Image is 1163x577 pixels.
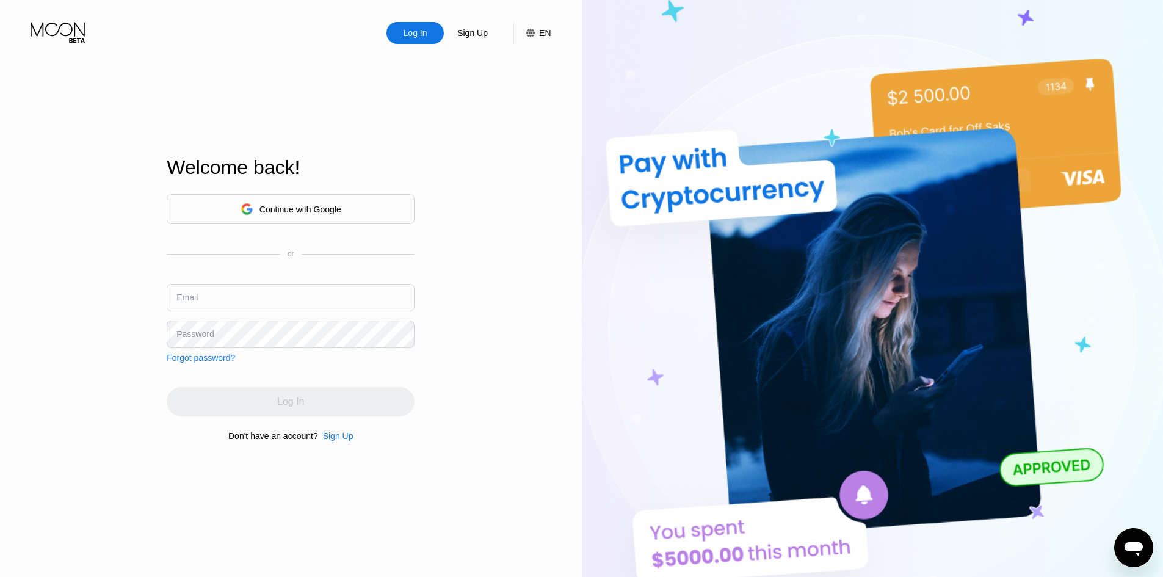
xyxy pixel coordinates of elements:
div: Log In [386,22,444,44]
iframe: Button to launch messaging window [1114,528,1153,567]
div: Sign Up [323,431,353,441]
div: Sign Up [456,27,489,39]
div: Log In [402,27,429,39]
div: Forgot password? [167,353,235,363]
div: Continue with Google [259,205,341,214]
div: Password [176,329,214,339]
div: EN [539,28,551,38]
div: Sign Up [318,431,353,441]
div: Welcome back! [167,156,415,179]
div: EN [513,22,551,44]
div: Don't have an account? [228,431,318,441]
div: or [288,250,294,258]
div: Sign Up [444,22,501,44]
div: Continue with Google [167,194,415,224]
div: Email [176,292,198,302]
